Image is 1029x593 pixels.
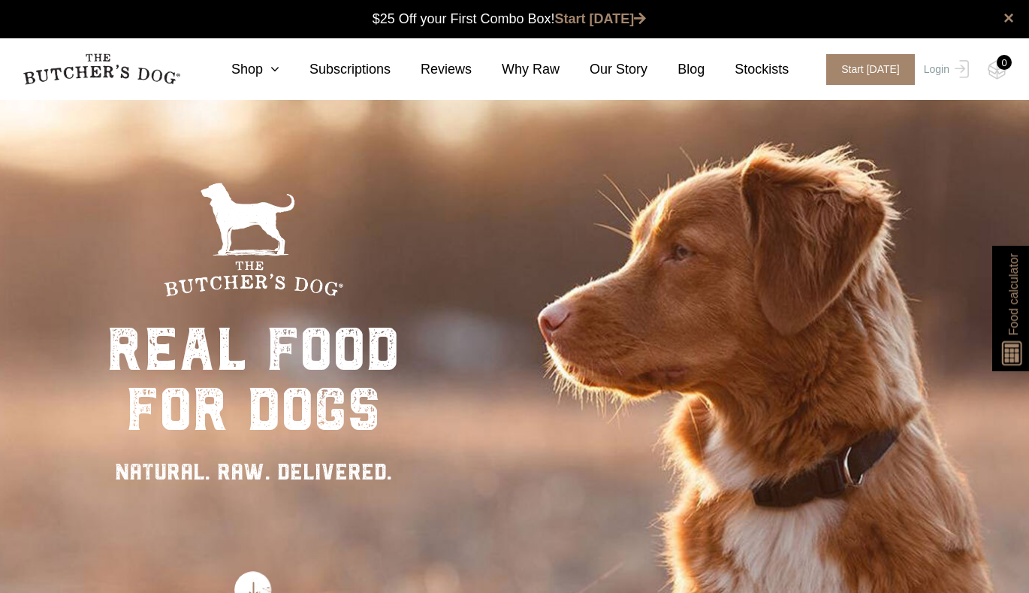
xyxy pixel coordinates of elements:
[705,59,789,80] a: Stockists
[826,54,915,85] span: Start [DATE]
[988,60,1006,80] img: TBD_Cart-Empty.png
[811,54,920,85] a: Start [DATE]
[560,59,647,80] a: Our Story
[555,11,647,26] a: Start [DATE]
[920,54,969,85] a: Login
[107,455,400,489] div: NATURAL. RAW. DELIVERED.
[107,319,400,440] div: real food for dogs
[647,59,705,80] a: Blog
[997,55,1012,70] div: 0
[279,59,391,80] a: Subscriptions
[201,59,279,80] a: Shop
[391,59,472,80] a: Reviews
[1003,9,1014,27] a: close
[472,59,560,80] a: Why Raw
[1004,253,1022,335] span: Food calculator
